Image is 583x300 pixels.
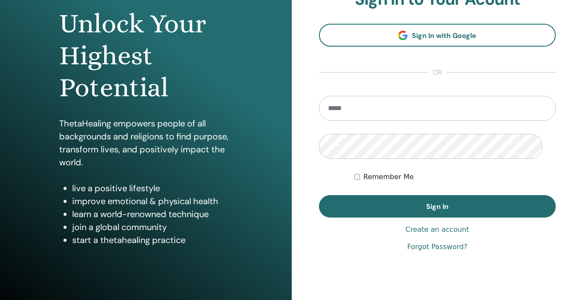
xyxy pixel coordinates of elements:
button: Sign In [319,195,556,218]
li: join a global community [72,221,232,234]
div: Keep me authenticated indefinitely or until I manually logout [354,172,556,182]
span: Sign In with Google [412,31,476,40]
span: Sign In [426,202,449,211]
a: Sign In with Google [319,24,556,47]
li: learn a world-renowned technique [72,208,232,221]
li: improve emotional & physical health [72,195,232,208]
span: or [428,67,446,78]
a: Create an account [405,224,469,235]
h1: Unlock Your Highest Potential [59,8,232,104]
label: Remember Me [363,172,414,182]
li: start a thetahealing practice [72,234,232,246]
a: Forgot Password? [407,242,467,252]
p: ThetaHealing empowers people of all backgrounds and religions to find purpose, transform lives, a... [59,117,232,169]
li: live a positive lifestyle [72,182,232,195]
